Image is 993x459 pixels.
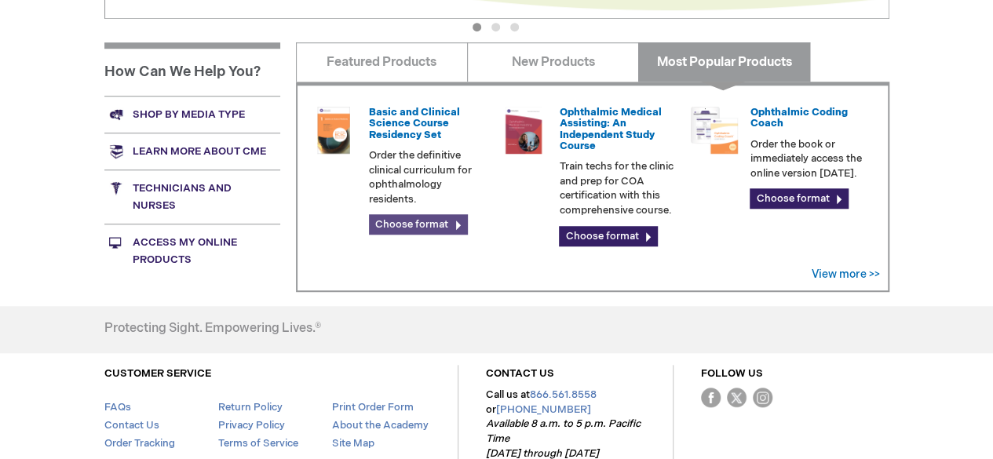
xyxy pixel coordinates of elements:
[331,437,374,450] a: Site Map
[750,137,869,181] p: Order the book or immediately access the online version [DATE].
[753,388,772,407] img: instagram
[331,401,413,413] a: Print Order Form
[369,106,460,141] a: Basic and Clinical Science Course Residency Set
[559,106,661,152] a: Ophthalmic Medical Assisting: An Independent Study Course
[500,107,547,154] img: 0219007u_51.png
[491,23,500,31] button: 2 of 3
[310,107,357,154] img: 02850963u_47.png
[559,159,678,217] p: Train techs for the clinic and prep for COA certification with this comprehensive course.
[104,42,280,96] h1: How Can We Help You?
[701,388,721,407] img: Facebook
[369,148,488,206] p: Order the definitive clinical curriculum for ophthalmology residents.
[691,107,738,154] img: codngu_60.png
[510,23,519,31] button: 3 of 3
[217,437,298,450] a: Terms of Service
[296,42,468,82] a: Featured Products
[104,367,211,380] a: CUSTOMER SERVICE
[530,388,597,401] a: 866.561.8558
[104,419,159,432] a: Contact Us
[104,401,131,413] a: FAQs
[104,169,280,224] a: Technicians and nurses
[104,96,280,133] a: Shop by media type
[467,42,639,82] a: New Products
[369,214,468,235] a: Choose format
[217,419,284,432] a: Privacy Policy
[727,388,747,407] img: Twitter
[104,437,175,450] a: Order Tracking
[473,23,481,31] button: 1 of 3
[750,106,847,129] a: Ophthalmic Coding Coach
[486,367,554,380] a: CONTACT US
[331,419,428,432] a: About the Academy
[701,367,763,380] a: FOLLOW US
[104,224,280,278] a: Access My Online Products
[486,417,641,459] em: Available 8 a.m. to 5 p.m. Pacific Time [DATE] through [DATE]
[104,133,280,169] a: Learn more about CME
[638,42,810,82] a: Most Popular Products
[104,322,321,336] h4: Protecting Sight. Empowering Lives.®
[496,403,591,416] a: [PHONE_NUMBER]
[217,401,282,413] a: Return Policy
[750,188,849,209] a: Choose format
[559,226,658,246] a: Choose format
[812,268,880,281] a: View more >>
